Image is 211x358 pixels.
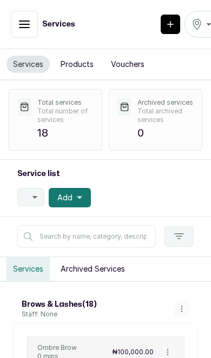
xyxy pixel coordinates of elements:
[137,107,193,124] p: Total archived services
[17,225,156,248] input: Search by name, category, description, price
[37,343,77,352] p: Ombre Brow
[6,257,50,281] button: Services
[137,98,193,107] p: Archived services
[137,124,193,141] p: 0
[42,19,75,30] h1: Services
[54,257,131,281] button: Archived Services
[22,299,97,310] h3: Brows & Lashes ( 18 )
[6,56,50,73] button: Services
[22,310,97,319] p: Staff: None
[37,107,93,124] p: Total number of services
[37,98,93,107] p: Total services
[54,56,100,73] button: Products
[113,348,154,356] p: ₦100,000.00
[37,124,93,141] p: 18
[17,168,194,179] h2: Service list
[57,192,72,203] span: Add
[104,56,151,73] button: Vouchers
[49,188,91,207] button: Add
